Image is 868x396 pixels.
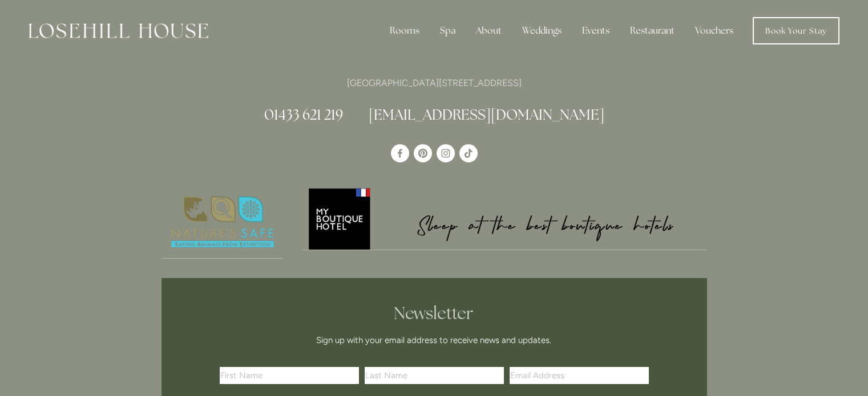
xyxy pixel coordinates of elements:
input: Email Address [510,367,649,384]
img: Losehill House [29,23,208,38]
p: [GEOGRAPHIC_DATA][STREET_ADDRESS] [162,75,707,91]
a: Nature's Safe - Logo [162,186,284,259]
div: Spa [431,19,465,42]
input: First Name [220,367,359,384]
div: Weddings [513,19,571,42]
div: Rooms [381,19,429,42]
img: My Boutique Hotel - Logo [302,186,707,250]
input: Last Name [365,367,504,384]
a: 01433 621 219 [264,105,343,124]
img: Nature's Safe - Logo [162,186,284,258]
a: Vouchers [686,19,742,42]
a: TikTok [459,144,478,162]
div: Events [573,19,619,42]
a: Losehill House Hotel & Spa [391,144,409,162]
div: About [467,19,511,42]
div: Restaurant [621,19,684,42]
p: Sign up with your email address to receive news and updates. [224,333,645,347]
a: [EMAIL_ADDRESS][DOMAIN_NAME] [369,105,604,124]
a: Pinterest [414,144,432,162]
a: Instagram [437,144,455,162]
h2: Newsletter [224,303,645,324]
a: Book Your Stay [753,17,839,44]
